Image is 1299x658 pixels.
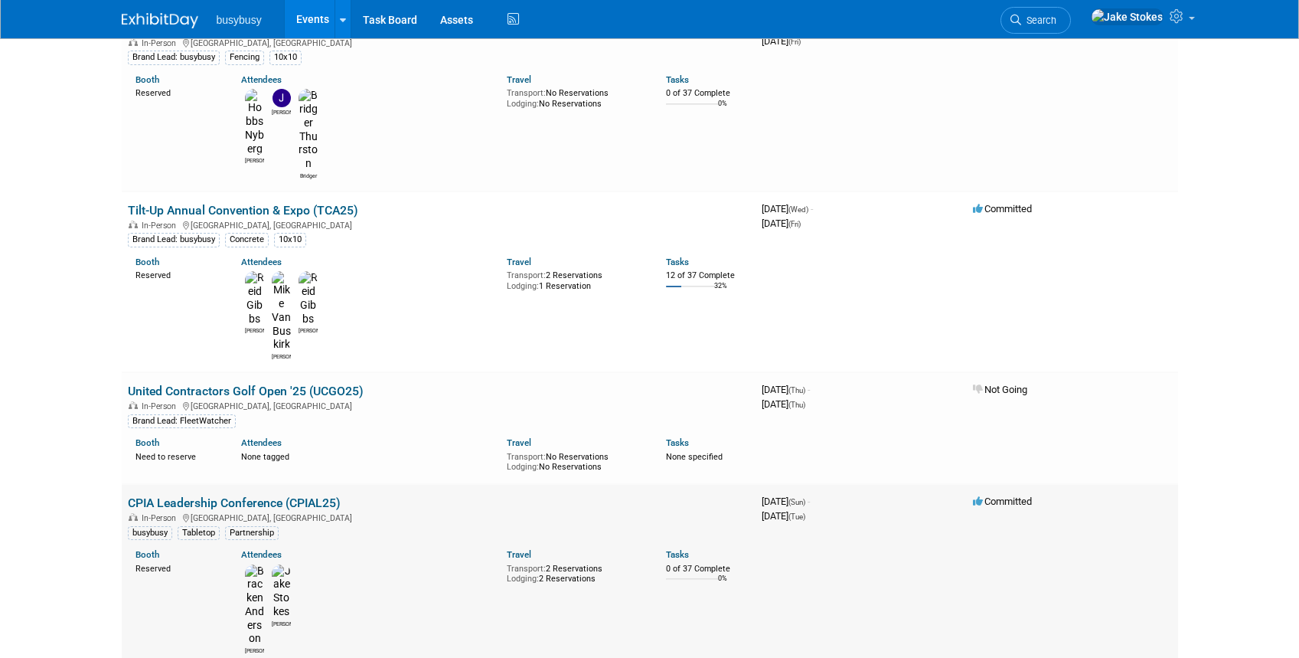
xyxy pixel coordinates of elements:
[225,233,269,247] div: Concrete
[666,549,689,560] a: Tasks
[762,218,801,229] span: [DATE]
[128,526,172,540] div: busybusy
[666,257,689,267] a: Tasks
[666,270,749,281] div: 12 of 37 Complete
[245,565,264,647] img: Bracken Anderson
[762,203,813,214] span: [DATE]
[788,220,801,228] span: (Fri)
[128,384,364,398] a: United Contractors Golf Open '25 (UCGO25)
[272,352,291,361] div: Mike VanBuskirk
[142,513,181,523] span: In-Person
[135,549,159,560] a: Booth
[135,449,219,463] div: Need to reserve
[128,51,220,64] div: Brand Lead: busybusy
[507,270,546,280] span: Transport:
[245,271,264,326] img: Reid Gibbs
[507,74,531,85] a: Travel
[507,281,539,291] span: Lodging:
[507,564,546,574] span: Transport:
[245,89,264,155] img: Hobbs Nyberg
[128,511,749,523] div: [GEOGRAPHIC_DATA], [GEOGRAPHIC_DATA]
[666,564,749,575] div: 0 of 37 Complete
[217,14,262,26] span: busybusy
[128,399,749,411] div: [GEOGRAPHIC_DATA], [GEOGRAPHIC_DATA]
[507,437,531,448] a: Travel
[178,526,220,540] div: Tabletop
[299,271,318,326] img: Reid Gibbs
[129,38,138,46] img: In-Person Event
[245,646,264,655] div: Bracken Anderson
[507,85,643,109] div: No Reservations No Reservations
[135,437,159,448] a: Booth
[272,271,291,352] img: Mike VanBuskirk
[241,549,282,560] a: Attendees
[718,575,727,595] td: 0%
[128,414,236,428] div: Brand Lead: FleetWatcher
[1000,7,1071,34] a: Search
[973,384,1027,395] span: Not Going
[142,38,181,48] span: In-Person
[128,233,220,247] div: Brand Lead: busybusy
[135,561,219,575] div: Reserved
[142,401,181,411] span: In-Person
[718,100,727,120] td: 0%
[128,203,358,218] a: Tilt-Up Annual Convention & Expo (TCA25)
[241,449,495,463] div: None tagged
[272,565,291,619] img: Jake Stokes
[666,74,689,85] a: Tasks
[129,221,138,228] img: In-Person Event
[507,99,539,109] span: Lodging:
[762,398,805,410] span: [DATE]
[241,257,282,267] a: Attendees
[128,218,749,231] div: [GEOGRAPHIC_DATA], [GEOGRAPHIC_DATA]
[507,88,546,98] span: Transport:
[788,205,808,214] span: (Wed)
[973,203,1032,214] span: Committed
[299,326,318,335] div: Reid Gibbs
[245,155,264,165] div: Hobbs Nyberg
[245,326,264,335] div: Reid Gibbs
[507,449,643,473] div: No Reservations No Reservations
[811,203,813,214] span: -
[142,221,181,231] span: In-Person
[788,38,801,46] span: (Fri)
[272,107,291,116] div: Justin Garcia
[225,51,264,64] div: Fencing
[762,510,805,522] span: [DATE]
[135,85,219,99] div: Reserved
[128,36,749,48] div: [GEOGRAPHIC_DATA], [GEOGRAPHIC_DATA]
[762,35,801,47] span: [DATE]
[122,13,198,28] img: ExhibitDay
[507,574,539,584] span: Lodging:
[128,496,341,510] a: CPIA Leadership Conference (CPIAL25)
[714,282,727,303] td: 32%
[135,74,159,85] a: Booth
[507,561,643,584] div: 2 Reservations 2 Reservations
[273,89,291,107] img: Justin Garcia
[269,51,302,64] div: 10x10
[225,526,279,540] div: Partnership
[507,452,546,462] span: Transport:
[507,257,531,267] a: Travel
[666,452,723,462] span: None specified
[808,496,810,507] span: -
[666,88,749,99] div: 0 of 37 Complete
[1091,8,1164,25] img: Jake Stokes
[507,549,531,560] a: Travel
[1021,15,1056,26] span: Search
[241,437,282,448] a: Attendees
[973,496,1032,507] span: Committed
[666,437,689,448] a: Tasks
[299,89,318,171] img: Bridger Thurston
[762,384,810,395] span: [DATE]
[135,267,219,281] div: Reserved
[274,233,306,247] div: 10x10
[135,257,159,267] a: Booth
[788,401,805,409] span: (Thu)
[507,462,539,472] span: Lodging:
[762,496,810,507] span: [DATE]
[507,267,643,291] div: 2 Reservations 1 Reservation
[788,512,805,521] span: (Tue)
[808,384,810,395] span: -
[299,171,318,180] div: Bridger Thurston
